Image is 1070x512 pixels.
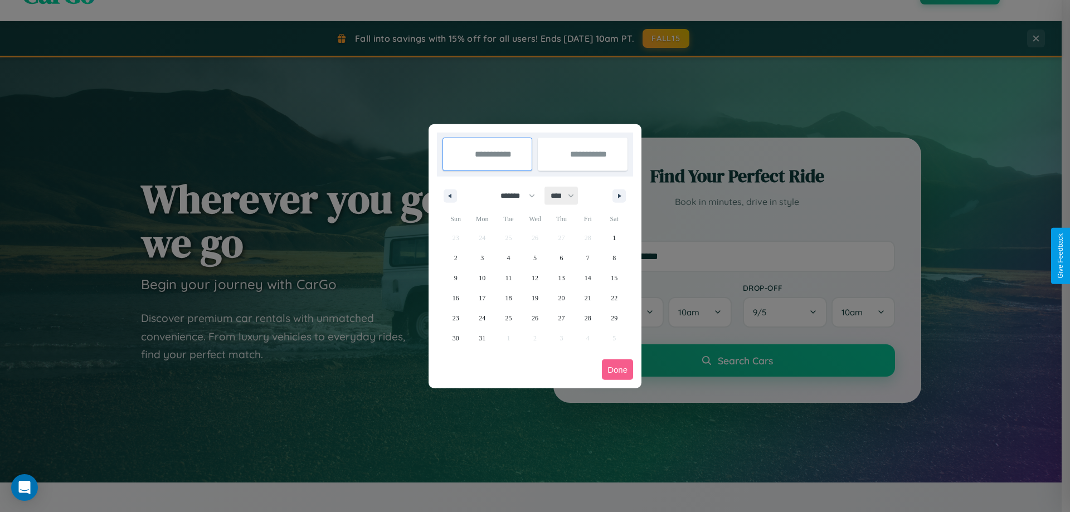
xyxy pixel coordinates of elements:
span: 31 [479,328,485,348]
span: 7 [586,248,590,268]
button: 9 [442,268,469,288]
button: 27 [548,308,575,328]
span: Tue [495,210,522,228]
span: 25 [505,308,512,328]
button: 24 [469,308,495,328]
button: 14 [575,268,601,288]
button: 16 [442,288,469,308]
span: 19 [532,288,538,308]
button: 26 [522,308,548,328]
button: 19 [522,288,548,308]
span: Wed [522,210,548,228]
span: Thu [548,210,575,228]
button: 17 [469,288,495,308]
button: 7 [575,248,601,268]
button: 12 [522,268,548,288]
span: 21 [585,288,591,308]
span: 11 [505,268,512,288]
span: 13 [558,268,565,288]
span: 14 [585,268,591,288]
span: 26 [532,308,538,328]
button: 21 [575,288,601,308]
button: 31 [469,328,495,348]
span: 27 [558,308,565,328]
button: 4 [495,248,522,268]
button: 15 [601,268,628,288]
button: 3 [469,248,495,268]
button: 20 [548,288,575,308]
span: 16 [453,288,459,308]
span: 29 [611,308,617,328]
span: 18 [505,288,512,308]
span: 6 [560,248,563,268]
button: 23 [442,308,469,328]
span: 24 [479,308,485,328]
div: Open Intercom Messenger [11,474,38,501]
span: 5 [533,248,537,268]
span: 10 [479,268,485,288]
div: Give Feedback [1057,233,1064,279]
button: 11 [495,268,522,288]
button: 5 [522,248,548,268]
span: 1 [612,228,616,248]
button: 10 [469,268,495,288]
button: 22 [601,288,628,308]
span: 9 [454,268,458,288]
button: 18 [495,288,522,308]
span: 17 [479,288,485,308]
span: 2 [454,248,458,268]
span: Sun [442,210,469,228]
button: 8 [601,248,628,268]
span: 4 [507,248,510,268]
span: Fri [575,210,601,228]
span: 30 [453,328,459,348]
button: 13 [548,268,575,288]
button: 30 [442,328,469,348]
button: 1 [601,228,628,248]
span: 15 [611,268,617,288]
span: 3 [480,248,484,268]
span: 8 [612,248,616,268]
span: 22 [611,288,617,308]
span: 12 [532,268,538,288]
button: Done [602,359,633,380]
button: 28 [575,308,601,328]
span: 23 [453,308,459,328]
span: 20 [558,288,565,308]
span: Mon [469,210,495,228]
span: Sat [601,210,628,228]
button: 29 [601,308,628,328]
button: 25 [495,308,522,328]
button: 6 [548,248,575,268]
button: 2 [442,248,469,268]
span: 28 [585,308,591,328]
